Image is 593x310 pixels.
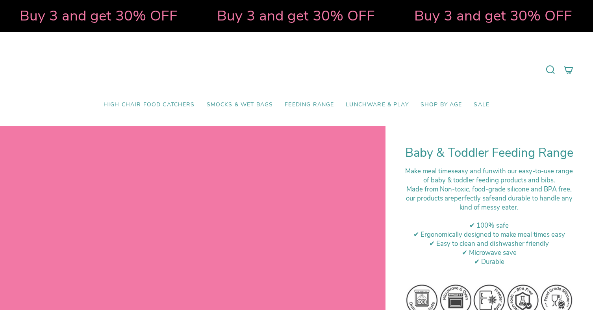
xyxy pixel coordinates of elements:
span: Feeding Range [285,102,334,108]
span: ade from Non-toxic, food-grade silicone and BPA free, our products are and durable to handle any ... [406,185,573,212]
span: ✔ Microwave save [462,248,517,257]
strong: Buy 3 and get 30% OFF [413,6,571,26]
span: Shop by Age [421,102,462,108]
span: High Chair Food Catchers [104,102,195,108]
a: Shop by Age [415,96,468,114]
strong: Buy 3 and get 30% OFF [18,6,176,26]
a: Feeding Range [279,96,340,114]
span: SALE [474,102,489,108]
a: Mumma’s Little Helpers [229,44,365,96]
div: ✔ Easy to clean and dishwasher friendly [405,239,573,248]
a: Smocks & Wet Bags [201,96,279,114]
span: Lunchware & Play [346,102,408,108]
strong: Buy 3 and get 30% OFF [215,6,373,26]
strong: easy and fun [454,167,493,176]
strong: perfectly safe [454,194,495,203]
div: Make meal times with our easy-to-use range of baby & toddler feeding products and bibs. [405,167,573,185]
a: SALE [468,96,495,114]
h1: Baby & Toddler Feeding Range [405,146,573,160]
div: ✔ Durable [405,257,573,266]
div: ✔ Ergonomically designed to make meal times easy [405,230,573,239]
span: Smocks & Wet Bags [207,102,273,108]
a: Lunchware & Play [340,96,414,114]
div: M [405,185,573,212]
div: ✔ 100% safe [405,221,573,230]
a: High Chair Food Catchers [98,96,201,114]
